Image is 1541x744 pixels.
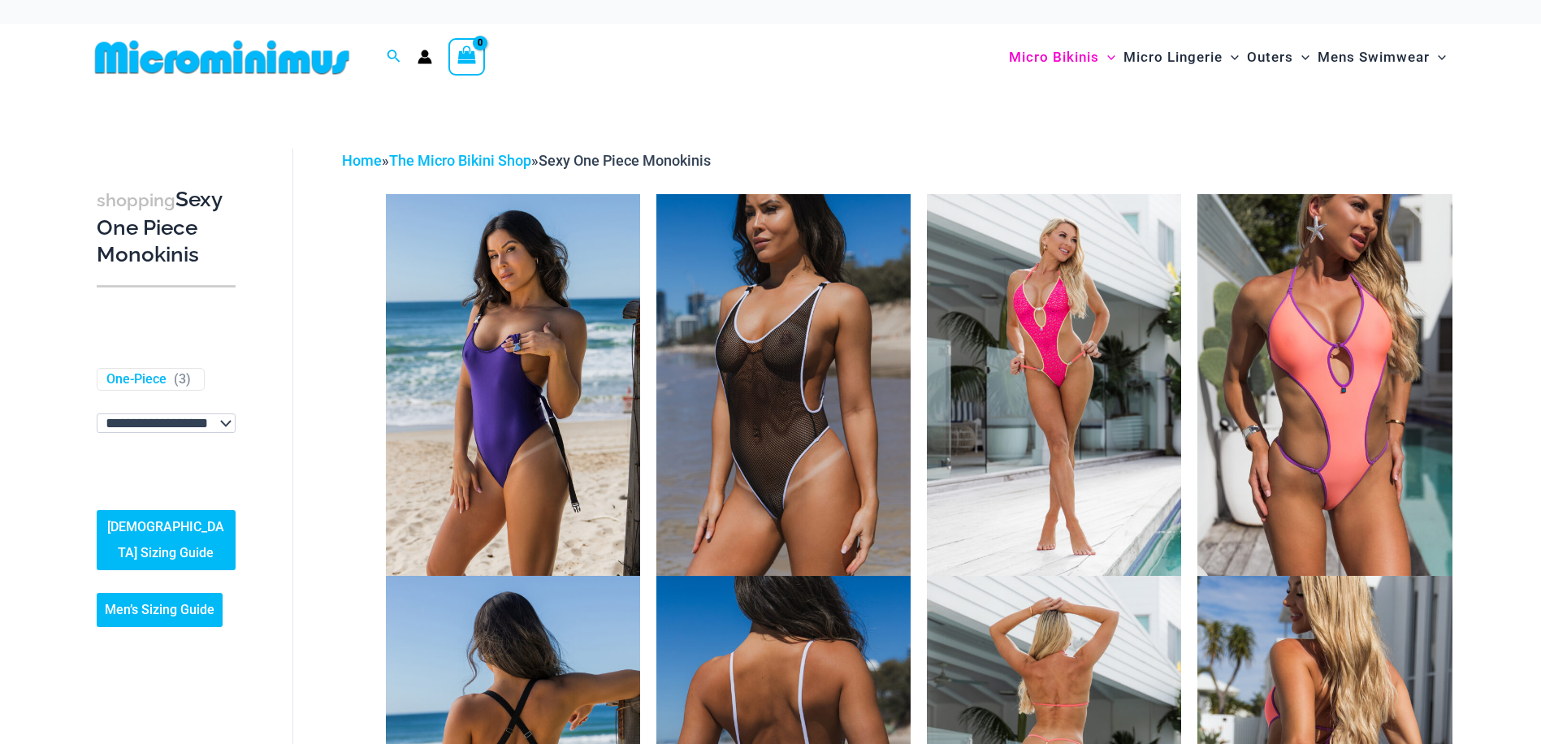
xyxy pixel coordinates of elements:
[97,186,236,269] h3: Sexy One Piece Monokinis
[448,38,486,76] a: View Shopping Cart, empty
[386,194,640,576] img: Bond Indigo 8935 One Piece 09
[1243,32,1314,82] a: OutersMenu ToggleMenu Toggle
[1247,37,1293,78] span: Outers
[97,510,236,570] a: [DEMOGRAPHIC_DATA] Sizing Guide
[1197,194,1452,576] img: Wild Card Neon Bliss 819 One Piece 04
[1318,37,1430,78] span: Mens Swimwear
[1293,37,1309,78] span: Menu Toggle
[106,371,167,388] a: One-Piece
[97,413,236,433] select: wpc-taxonomy-pa_fabric-type-746009
[1099,37,1115,78] span: Menu Toggle
[179,371,186,387] span: 3
[342,152,711,169] span: » »
[1009,37,1099,78] span: Micro Bikinis
[1002,30,1453,84] nav: Site Navigation
[1430,37,1446,78] span: Menu Toggle
[342,152,382,169] a: Home
[174,371,191,388] span: ( )
[97,190,175,210] span: shopping
[656,194,911,576] img: Tradewinds Ink and Ivory 807 One Piece 03
[539,152,711,169] span: Sexy One Piece Monokinis
[1314,32,1450,82] a: Mens SwimwearMenu ToggleMenu Toggle
[89,39,356,76] img: MM SHOP LOGO FLAT
[97,593,223,627] a: Men’s Sizing Guide
[1005,32,1119,82] a: Micro BikinisMenu ToggleMenu Toggle
[387,47,401,67] a: Search icon link
[927,194,1181,576] img: Bubble Mesh Highlight Pink 819 One Piece 01
[389,152,531,169] a: The Micro Bikini Shop
[1123,37,1223,78] span: Micro Lingerie
[1119,32,1243,82] a: Micro LingerieMenu ToggleMenu Toggle
[1223,37,1239,78] span: Menu Toggle
[418,50,432,64] a: Account icon link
